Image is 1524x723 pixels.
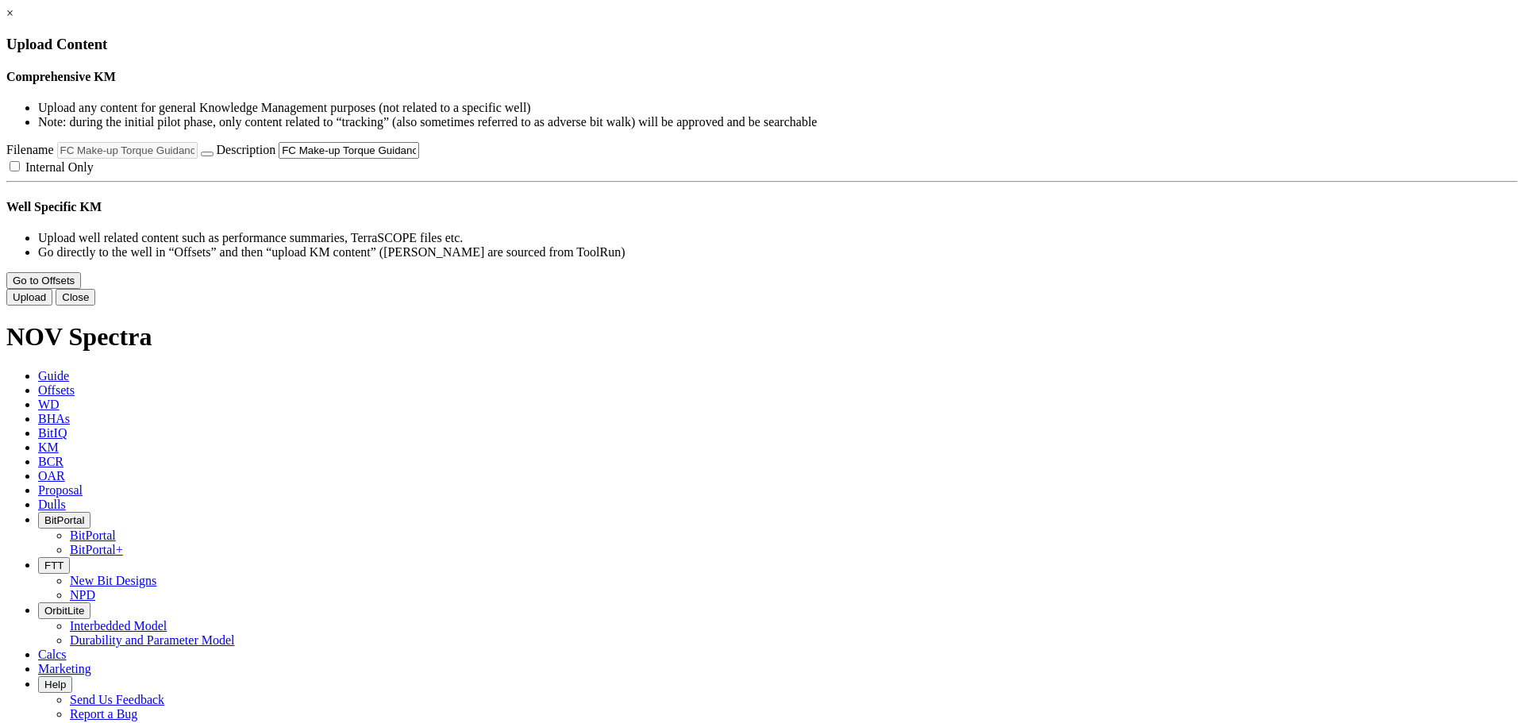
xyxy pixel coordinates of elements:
span: Dulls [38,498,66,511]
li: Go directly to the well in “Offsets” and then “upload KM content” ([PERSON_NAME] are sourced from... [38,245,1518,260]
a: BitPortal [70,529,116,542]
span: Description [217,143,276,156]
span: Proposal [38,483,83,497]
button: Go to Offsets [6,272,81,289]
span: Internal Only [25,160,94,174]
h1: NOV Spectra [6,322,1518,352]
a: Interbedded Model [70,619,167,633]
span: BHAs [38,412,70,425]
span: Calcs [38,648,67,661]
span: OAR [38,469,65,483]
span: KM [38,440,59,454]
span: Upload Content [6,36,107,52]
li: Upload well related content such as performance summaries, TerraSCOPE files etc. [38,231,1518,245]
span: Guide [38,369,69,383]
a: Send Us Feedback [70,693,164,706]
button: Upload [6,289,52,306]
button: Close [56,289,95,306]
span: Filename [6,143,54,156]
a: BitPortal+ [70,543,123,556]
a: NPD [70,588,95,602]
span: WD [38,398,60,411]
a: × [6,6,13,20]
span: BCR [38,455,63,468]
li: Upload any content for general Knowledge Management purposes (not related to a specific well) [38,101,1518,115]
span: Help [44,679,66,690]
span: OrbitLite [44,605,84,617]
span: BitPortal [44,514,84,526]
a: New Bit Designs [70,574,156,587]
h4: Comprehensive KM [6,70,1518,84]
a: Report a Bug [70,707,137,721]
a: Durability and Parameter Model [70,633,235,647]
span: Marketing [38,662,91,675]
h4: Well Specific KM [6,200,1518,214]
li: Note: during the initial pilot phase, only content related to “tracking” (also sometimes referred... [38,115,1518,129]
span: FTT [44,560,63,571]
input: Internal Only [10,161,20,171]
span: Offsets [38,383,75,397]
span: BitIQ [38,426,67,440]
